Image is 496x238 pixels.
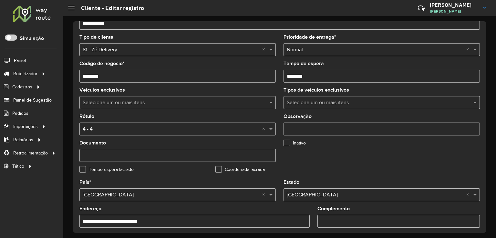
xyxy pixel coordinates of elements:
[430,2,478,8] h3: [PERSON_NAME]
[12,163,24,170] span: Tático
[13,150,48,156] span: Retroalimentação
[284,60,324,67] label: Tempo de espera
[20,35,44,42] label: Simulação
[284,178,299,186] label: Estado
[79,178,91,186] label: País
[12,110,28,117] span: Pedidos
[12,84,32,90] span: Cadastros
[284,86,349,94] label: Tipos de veículos exclusivos
[79,60,125,67] label: Código de negócio
[79,166,134,173] label: Tempo espera lacrado
[284,140,306,146] label: Inativo
[79,113,94,120] label: Rótulo
[13,136,33,143] span: Relatórios
[430,8,478,14] span: [PERSON_NAME]
[13,97,52,104] span: Painel de Sugestão
[13,70,37,77] span: Roteirizador
[317,205,350,213] label: Complemento
[75,5,144,12] h2: Cliente - Editar registro
[414,1,428,15] a: Contato Rápido
[262,125,268,133] span: Clear all
[262,46,268,54] span: Clear all
[79,33,113,41] label: Tipo de cliente
[466,46,472,54] span: Clear all
[262,191,268,199] span: Clear all
[284,113,312,120] label: Observação
[13,123,38,130] span: Importações
[79,86,125,94] label: Veículos exclusivos
[284,33,336,41] label: Prioridade de entrega
[79,205,101,213] label: Endereço
[14,57,26,64] span: Painel
[466,191,472,199] span: Clear all
[215,166,265,173] label: Coordenada lacrada
[79,139,106,147] label: Documento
